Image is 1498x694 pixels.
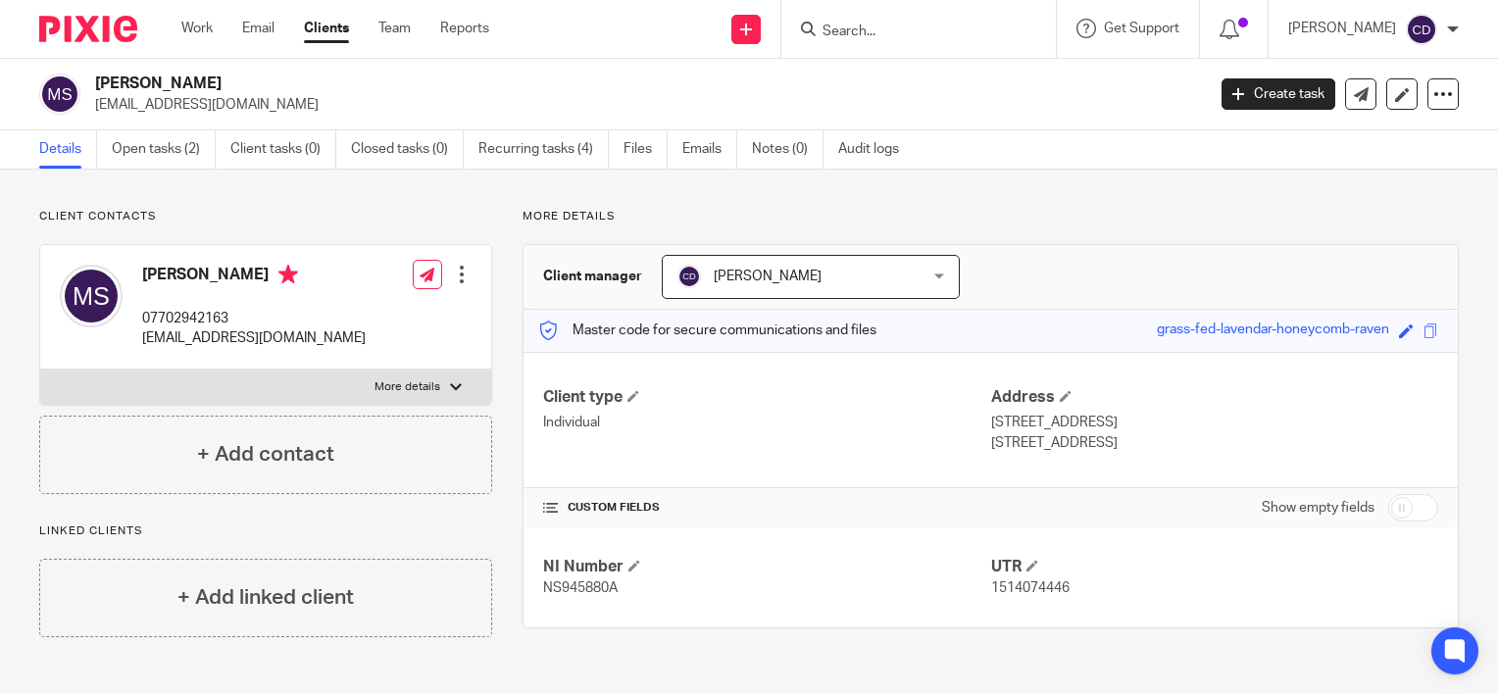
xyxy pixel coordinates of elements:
p: 07702942163 [142,309,366,328]
h3: Client manager [543,267,642,286]
p: Individual [543,413,990,432]
input: Search [821,24,997,41]
h4: + Add linked client [177,582,354,613]
span: 1514074446 [991,581,1070,595]
h4: UTR [991,557,1438,577]
a: Reports [440,19,489,38]
a: Closed tasks (0) [351,130,464,169]
h4: + Add contact [197,439,334,470]
img: svg%3E [39,74,80,115]
h4: Address [991,387,1438,408]
h2: [PERSON_NAME] [95,74,973,94]
p: Linked clients [39,523,492,539]
a: Notes (0) [752,130,824,169]
a: Work [181,19,213,38]
i: Primary [278,265,298,284]
span: NS945880A [543,581,618,595]
a: Email [242,19,275,38]
a: Team [378,19,411,38]
img: Pixie [39,16,137,42]
h4: Client type [543,387,990,408]
p: [EMAIL_ADDRESS][DOMAIN_NAME] [95,95,1192,115]
img: svg%3E [677,265,701,288]
p: More details [374,379,440,395]
p: [STREET_ADDRESS] [991,413,1438,432]
a: Audit logs [838,130,914,169]
label: Show empty fields [1262,498,1374,518]
h4: NI Number [543,557,990,577]
a: Clients [304,19,349,38]
p: [STREET_ADDRESS] [991,433,1438,453]
img: svg%3E [60,265,123,327]
img: svg%3E [1406,14,1437,45]
a: Emails [682,130,737,169]
p: Client contacts [39,209,492,224]
a: Open tasks (2) [112,130,216,169]
h4: [PERSON_NAME] [142,265,366,289]
p: More details [523,209,1459,224]
p: [PERSON_NAME] [1288,19,1396,38]
p: Master code for secure communications and files [538,321,876,340]
a: Client tasks (0) [230,130,336,169]
h4: CUSTOM FIELDS [543,500,990,516]
a: Create task [1222,78,1335,110]
a: Files [624,130,668,169]
p: [EMAIL_ADDRESS][DOMAIN_NAME] [142,328,366,348]
a: Details [39,130,97,169]
span: [PERSON_NAME] [714,270,822,283]
div: grass-fed-lavendar-honeycomb-raven [1157,320,1389,342]
span: Get Support [1104,22,1179,35]
a: Recurring tasks (4) [478,130,609,169]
